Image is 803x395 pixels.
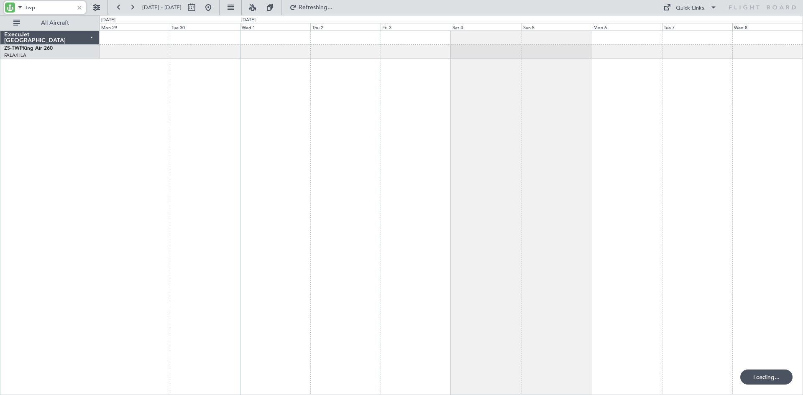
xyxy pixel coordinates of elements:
div: Tue 7 [662,23,732,31]
a: FALA/HLA [4,52,26,59]
span: [DATE] - [DATE] [142,4,182,11]
div: [DATE] [101,17,115,24]
button: Quick Links [659,1,721,14]
div: Fri 3 [381,23,451,31]
div: Wed 1 [240,23,310,31]
div: Thu 2 [310,23,381,31]
div: Tue 30 [170,23,240,31]
input: A/C (Reg. or Type) [26,1,74,14]
div: Sat 4 [451,23,521,31]
div: Loading... [740,370,793,385]
div: Mon 29 [100,23,170,31]
span: All Aircraft [22,20,88,26]
span: ZS-TWP [4,46,23,51]
button: All Aircraft [9,16,91,30]
div: Wed 8 [732,23,803,31]
button: Refreshing... [286,1,336,14]
div: [DATE] [241,17,256,24]
span: Refreshing... [298,5,333,10]
div: Sun 5 [522,23,592,31]
div: Mon 6 [592,23,662,31]
div: Quick Links [676,4,704,13]
a: ZS-TWPKing Air 260 [4,46,53,51]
